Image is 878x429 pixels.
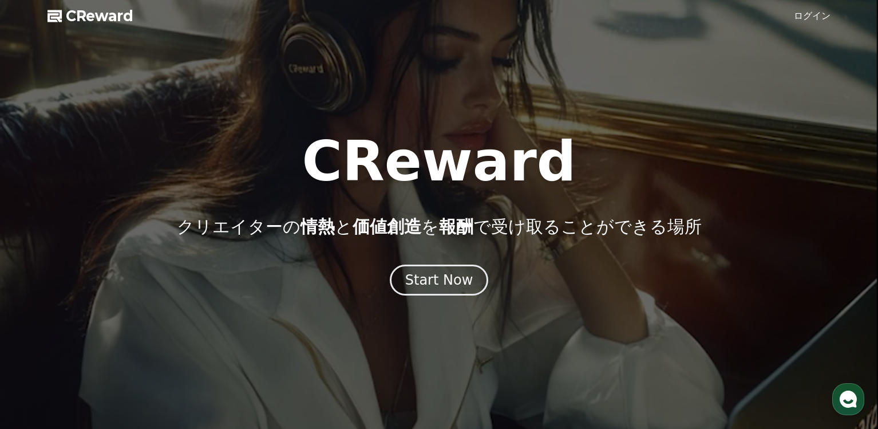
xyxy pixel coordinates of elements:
p: クリエイターの と を で受け取ることができる場所 [177,217,702,237]
a: ログイン [794,9,830,23]
div: Start Now [405,271,473,289]
button: Start Now [390,265,489,296]
span: CReward [66,7,133,25]
span: 情熱 [300,217,335,237]
span: 価値創造 [353,217,421,237]
a: CReward [48,7,133,25]
h1: CReward [302,134,576,189]
span: 報酬 [439,217,473,237]
a: Start Now [390,276,489,287]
